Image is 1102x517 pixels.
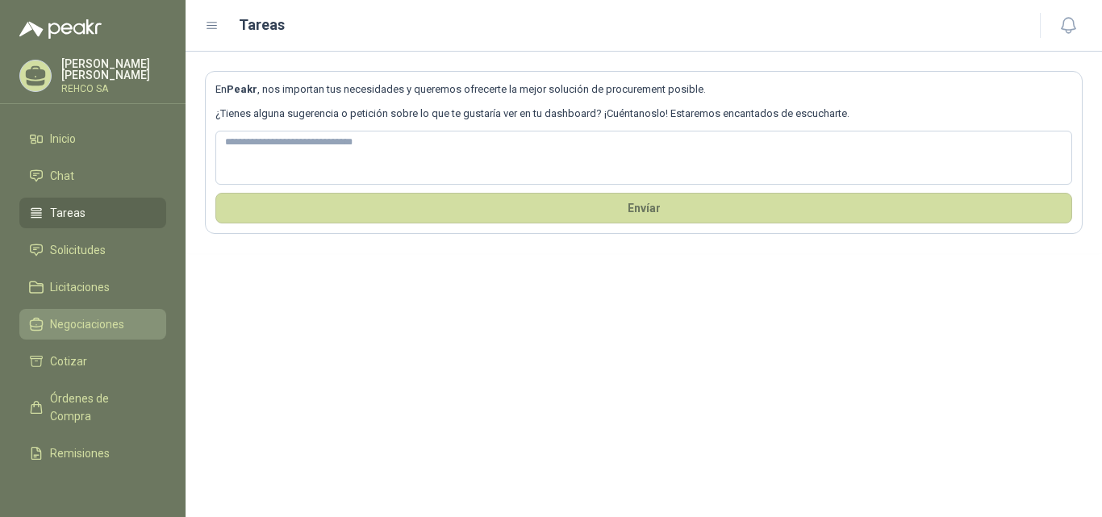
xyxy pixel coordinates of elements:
span: Chat [50,167,74,185]
b: Peakr [227,83,257,95]
a: Inicio [19,123,166,154]
span: Cotizar [50,352,87,370]
a: Negociaciones [19,309,166,340]
span: Órdenes de Compra [50,390,151,425]
p: En , nos importan tus necesidades y queremos ofrecerte la mejor solución de procurement posible. [215,81,1072,98]
button: Envíar [215,193,1072,223]
a: Licitaciones [19,272,166,302]
a: Remisiones [19,438,166,469]
a: Configuración [19,475,166,506]
a: Órdenes de Compra [19,383,166,432]
span: Remisiones [50,444,110,462]
h1: Tareas [239,14,285,36]
p: REHCO SA [61,84,166,94]
a: Chat [19,161,166,191]
span: Inicio [50,130,76,148]
a: Solicitudes [19,235,166,265]
p: ¿Tienes alguna sugerencia o petición sobre lo que te gustaría ver en tu dashboard? ¡Cuéntanoslo! ... [215,106,1072,122]
a: Cotizar [19,346,166,377]
a: Tareas [19,198,166,228]
span: Solicitudes [50,241,106,259]
img: Logo peakr [19,19,102,39]
span: Licitaciones [50,278,110,296]
span: Negociaciones [50,315,124,333]
p: [PERSON_NAME] [PERSON_NAME] [61,58,166,81]
span: Tareas [50,204,86,222]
